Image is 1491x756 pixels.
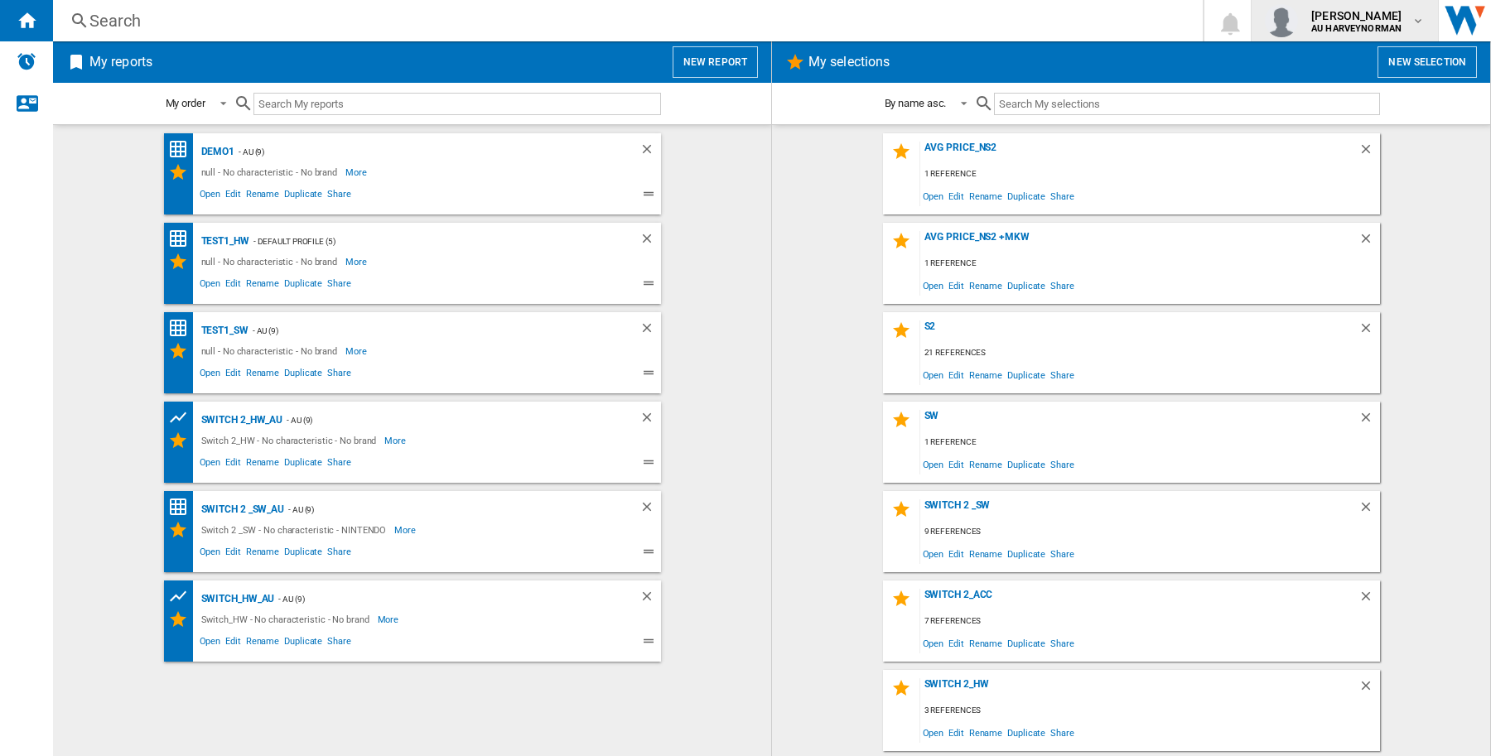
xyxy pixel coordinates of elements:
[197,341,346,361] div: null - No characteristic - No brand
[345,252,369,272] span: More
[967,721,1005,744] span: Rename
[946,453,967,475] span: Edit
[197,142,235,162] div: Demo1
[244,276,282,296] span: Rename
[1048,364,1077,386] span: Share
[967,453,1005,475] span: Rename
[282,365,325,385] span: Duplicate
[994,93,1379,115] input: Search My selections
[920,589,1358,611] div: Switch 2_ACC
[1048,185,1077,207] span: Share
[1265,4,1298,37] img: profile.jpg
[168,229,197,249] div: Price Matrix
[282,544,325,564] span: Duplicate
[244,186,282,206] span: Rename
[946,721,967,744] span: Edit
[1005,721,1048,744] span: Duplicate
[967,274,1005,296] span: Rename
[223,544,244,564] span: Edit
[168,586,197,607] div: Product prices grid
[282,410,606,431] div: - AU (9)
[325,186,354,206] span: Share
[345,162,369,182] span: More
[168,431,197,450] div: My Selections
[244,544,282,564] span: Rename
[197,499,285,520] div: Switch 2 _SW_AU
[197,252,346,272] div: null - No characteristic - No brand
[197,231,249,252] div: test1_HW
[920,142,1358,164] div: Avg Price_NS2
[282,633,325,653] span: Duplicate
[967,364,1005,386] span: Rename
[197,410,283,431] div: Switch 2_HW_AU
[920,632,947,654] span: Open
[639,410,661,431] div: Delete
[168,318,197,339] div: Price Matrix
[920,432,1380,453] div: 1 reference
[920,364,947,386] span: Open
[223,455,244,474] span: Edit
[967,185,1005,207] span: Rename
[1311,23,1402,34] b: AU HARVEYNORMAN
[920,453,947,475] span: Open
[920,343,1380,364] div: 21 references
[197,609,378,629] div: Switch_HW - No characteristic - No brand
[325,276,354,296] span: Share
[1358,499,1380,522] div: Delete
[946,274,967,296] span: Edit
[920,164,1380,185] div: 1 reference
[197,633,224,653] span: Open
[1358,410,1380,432] div: Delete
[282,276,325,296] span: Duplicate
[197,186,224,206] span: Open
[946,632,967,654] span: Edit
[639,320,661,341] div: Delete
[920,522,1380,542] div: 9 references
[805,46,893,78] h2: My selections
[325,455,354,474] span: Share
[946,542,967,565] span: Edit
[168,341,197,361] div: My Selections
[920,410,1358,432] div: SW
[946,185,967,207] span: Edit
[1005,632,1048,654] span: Duplicate
[920,542,947,565] span: Open
[223,276,244,296] span: Edit
[1048,274,1077,296] span: Share
[920,320,1358,343] div: s2
[967,542,1005,565] span: Rename
[1005,542,1048,565] span: Duplicate
[168,139,197,160] div: Price Matrix
[234,142,606,162] div: - AU (9)
[325,365,354,385] span: Share
[168,497,197,518] div: Price Matrix
[1358,589,1380,611] div: Delete
[197,162,346,182] div: null - No characteristic - No brand
[946,364,967,386] span: Edit
[86,46,156,78] h2: My reports
[1005,274,1048,296] span: Duplicate
[1358,231,1380,253] div: Delete
[197,320,248,341] div: test1_SW
[384,431,408,450] span: More
[885,97,947,109] div: By name asc.
[168,252,197,272] div: My Selections
[1358,142,1380,164] div: Delete
[1358,320,1380,343] div: Delete
[1005,364,1048,386] span: Duplicate
[168,609,197,629] div: My Selections
[920,499,1358,522] div: Switch 2 _SW
[197,431,385,450] div: Switch 2_HW - No characteristic - No brand
[223,365,244,385] span: Edit
[168,162,197,182] div: My Selections
[17,51,36,71] img: alerts-logo.svg
[639,142,661,162] div: Delete
[1005,185,1048,207] span: Duplicate
[325,544,354,564] span: Share
[967,632,1005,654] span: Rename
[378,609,402,629] span: More
[1048,721,1077,744] span: Share
[325,633,354,653] span: Share
[223,633,244,653] span: Edit
[639,589,661,609] div: Delete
